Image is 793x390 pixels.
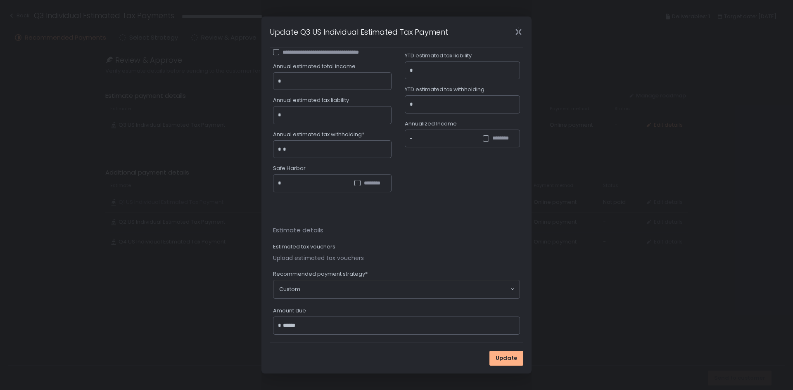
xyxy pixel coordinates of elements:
label: Estimated tax vouchers [273,243,335,251]
span: Amount due [273,307,306,314]
span: Annual estimated total income [273,63,356,70]
span: YTD estimated tax liability [405,52,472,59]
span: YTD estimated tax withholding [405,86,484,93]
span: Custom [279,286,300,293]
div: Close [505,27,532,37]
span: Estimate details [273,226,520,235]
div: Search for option [273,280,520,298]
span: Annual estimated tax liability [273,97,349,104]
span: Recommended payment strategy* [273,270,368,278]
span: Annualized Income [405,120,457,128]
span: Update [496,355,517,362]
input: Search for option [300,285,510,293]
span: Annual estimated tax withholding* [273,131,364,138]
div: - [410,135,413,143]
button: Upload estimated tax vouchers [273,254,364,262]
h1: Update Q3 US Individual Estimated Tax Payment [270,26,448,38]
button: Update [489,351,523,366]
span: Safe Harbor [273,165,306,172]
